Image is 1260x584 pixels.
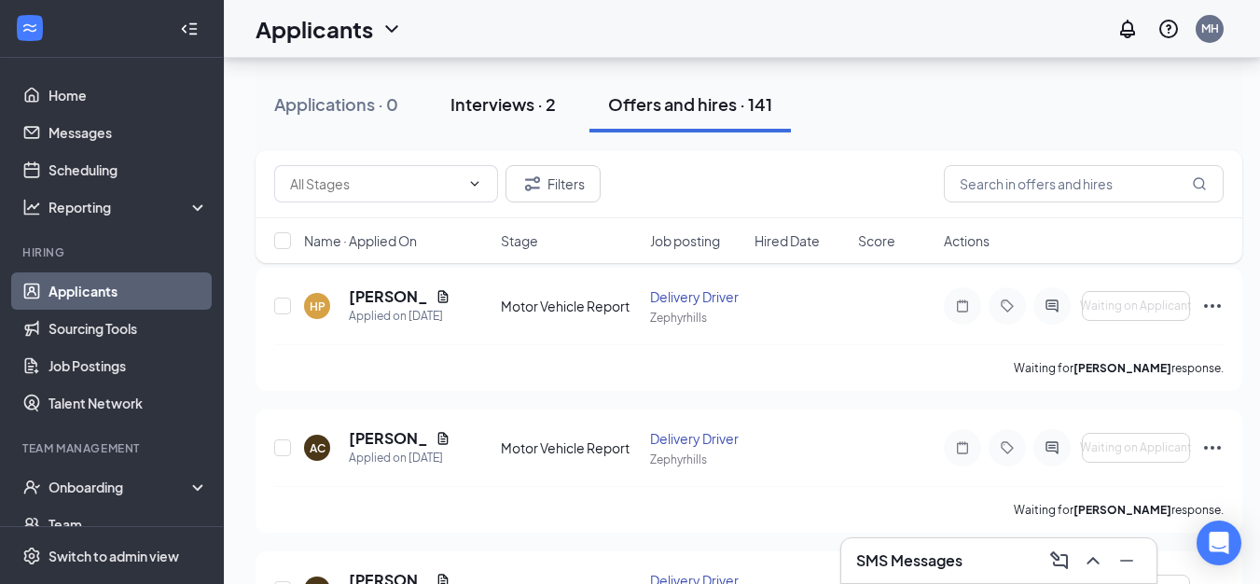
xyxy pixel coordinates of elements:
div: AC [310,440,325,456]
span: Hired Date [755,231,820,250]
svg: ChevronDown [467,176,482,191]
svg: ActiveChat [1041,299,1063,313]
button: ComposeMessage [1045,546,1074,576]
h5: [PERSON_NAME] [349,428,428,449]
div: Open Intercom Messenger [1197,521,1241,565]
button: Waiting on Applicant [1082,433,1190,463]
p: Waiting for response. [1014,360,1224,376]
span: Name · Applied On [304,231,417,250]
svg: Note [951,299,974,313]
a: Home [48,76,208,114]
div: Hiring [22,244,204,260]
b: [PERSON_NAME] [1073,503,1171,517]
div: Offers and hires · 141 [608,92,772,116]
div: Applications · 0 [274,92,398,116]
span: Waiting on Applicant [1080,441,1192,454]
button: Waiting on Applicant [1082,291,1190,321]
div: Delivery Driver [650,429,742,448]
a: Team [48,506,208,543]
svg: Minimize [1115,549,1138,572]
svg: Filter [521,173,544,195]
button: Filter Filters [505,165,601,202]
a: Sourcing Tools [48,310,208,347]
div: MH [1201,21,1219,36]
div: Zephyrhills [650,310,742,326]
a: Applicants [48,272,208,310]
svg: Ellipses [1201,437,1224,459]
a: Messages [48,114,208,151]
h3: SMS Messages [856,550,962,571]
a: Job Postings [48,347,208,384]
span: Waiting on Applicant [1080,299,1192,313]
div: Interviews · 2 [450,92,556,116]
div: Motor Vehicle Report [501,297,640,315]
div: HP [310,299,325,314]
span: Job posting [650,231,720,250]
div: Reporting [48,198,209,216]
span: Actions [944,231,990,250]
div: Applied on [DATE] [349,449,450,467]
svg: Notifications [1116,18,1139,40]
div: Team Management [22,440,204,456]
svg: UserCheck [22,478,41,496]
h5: [PERSON_NAME] [349,286,428,307]
svg: Ellipses [1201,295,1224,317]
div: Applied on [DATE] [349,307,450,326]
div: Delivery Driver [650,287,742,306]
svg: Note [951,440,974,455]
svg: Document [436,289,450,304]
svg: MagnifyingGlass [1192,176,1207,191]
span: Stage [501,231,538,250]
svg: ChevronUp [1082,549,1104,572]
button: Minimize [1112,546,1142,576]
input: All Stages [290,174,460,194]
svg: QuestionInfo [1157,18,1180,40]
a: Scheduling [48,151,208,188]
svg: Analysis [22,198,41,216]
svg: Settings [22,547,41,565]
input: Search in offers and hires [944,165,1224,202]
svg: WorkstreamLogo [21,19,39,37]
p: Waiting for response. [1014,502,1224,518]
button: ChevronUp [1078,546,1108,576]
div: Switch to admin view [48,547,179,565]
svg: ChevronDown [381,18,403,40]
svg: Tag [996,440,1018,455]
svg: ComposeMessage [1048,549,1071,572]
h1: Applicants [256,13,373,45]
svg: ActiveChat [1041,440,1063,455]
b: [PERSON_NAME] [1073,361,1171,375]
svg: Collapse [180,20,199,38]
div: Motor Vehicle Report [501,438,640,457]
div: Zephyrhills [650,452,742,467]
a: Talent Network [48,384,208,422]
svg: Document [436,431,450,446]
svg: Tag [996,299,1018,313]
div: Onboarding [48,478,192,496]
span: Score [858,231,895,250]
